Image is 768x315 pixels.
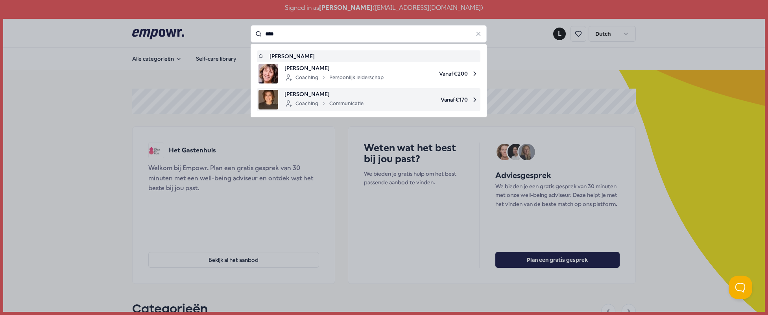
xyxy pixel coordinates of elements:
span: [PERSON_NAME] [284,64,384,72]
span: Vanaf € 200 [390,64,479,83]
a: [PERSON_NAME] [258,52,479,61]
input: Search for products, categories or subcategories [251,25,487,43]
div: Coaching Persoonlijk leiderschap [284,73,384,82]
div: Coaching Communicatie [284,99,364,108]
a: product image[PERSON_NAME]CoachingPersoonlijk leiderschapVanaf€200 [258,64,479,83]
img: product image [258,64,278,83]
img: product image [258,90,278,109]
span: [PERSON_NAME] [284,90,364,98]
iframe: Help Scout Beacon - Open [729,276,752,299]
a: product image[PERSON_NAME]CoachingCommunicatieVanaf€170 [258,90,479,109]
span: Vanaf € 170 [370,90,479,109]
